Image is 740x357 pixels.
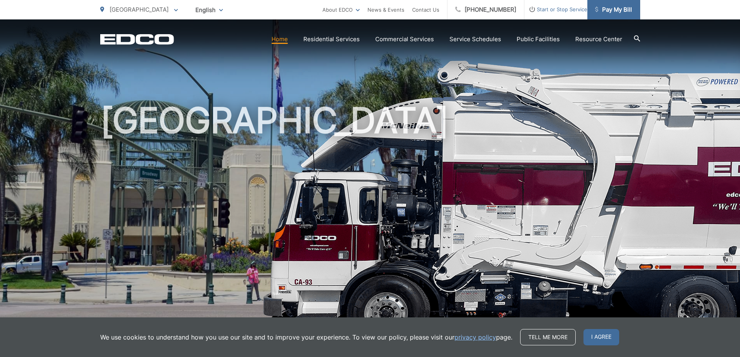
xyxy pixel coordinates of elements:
span: English [190,3,229,17]
span: Pay My Bill [595,5,632,14]
p: We use cookies to understand how you use our site and to improve your experience. To view our pol... [100,333,512,342]
a: privacy policy [454,333,496,342]
a: Home [272,35,288,44]
a: Tell me more [520,329,576,345]
span: I agree [583,329,619,345]
a: About EDCO [322,5,360,14]
a: Contact Us [412,5,439,14]
a: EDCD logo. Return to the homepage. [100,34,174,45]
a: News & Events [367,5,404,14]
h1: [GEOGRAPHIC_DATA] [100,101,640,347]
a: Service Schedules [449,35,501,44]
span: [GEOGRAPHIC_DATA] [110,6,169,13]
a: Commercial Services [375,35,434,44]
a: Resource Center [575,35,622,44]
a: Public Facilities [517,35,560,44]
a: Residential Services [303,35,360,44]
